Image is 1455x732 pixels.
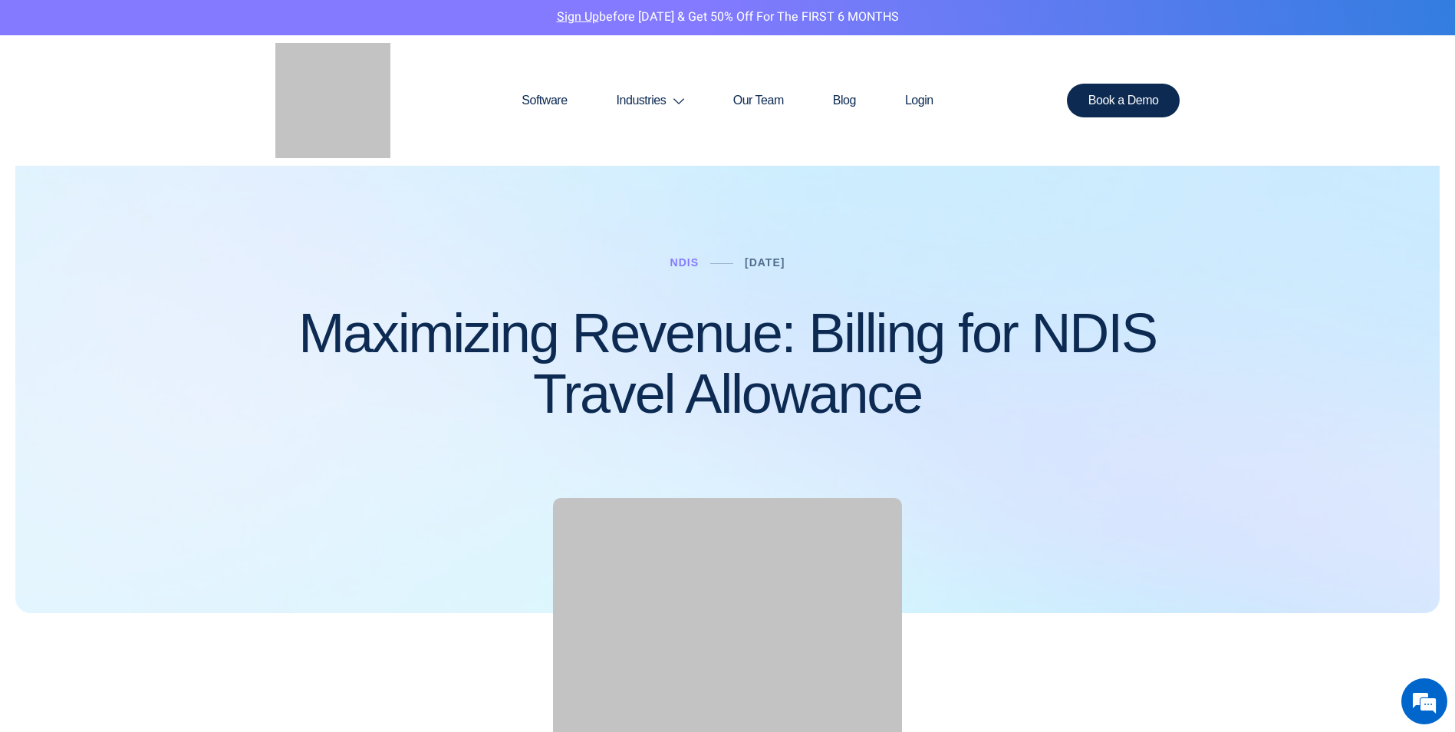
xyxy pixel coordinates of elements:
[881,64,958,137] a: Login
[557,8,599,26] a: Sign Up
[808,64,881,137] a: Blog
[592,64,709,137] a: Industries
[709,64,808,137] a: Our Team
[670,256,699,269] a: NDIS
[1088,94,1159,107] span: Book a Demo
[497,64,591,137] a: Software
[12,8,1443,28] p: before [DATE] & Get 50% Off for the FIRST 6 MONTHS
[275,303,1180,424] h1: Maximizing Revenue: Billing for NDIS Travel Allowance
[1067,84,1180,117] a: Book a Demo
[745,256,785,269] a: [DATE]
